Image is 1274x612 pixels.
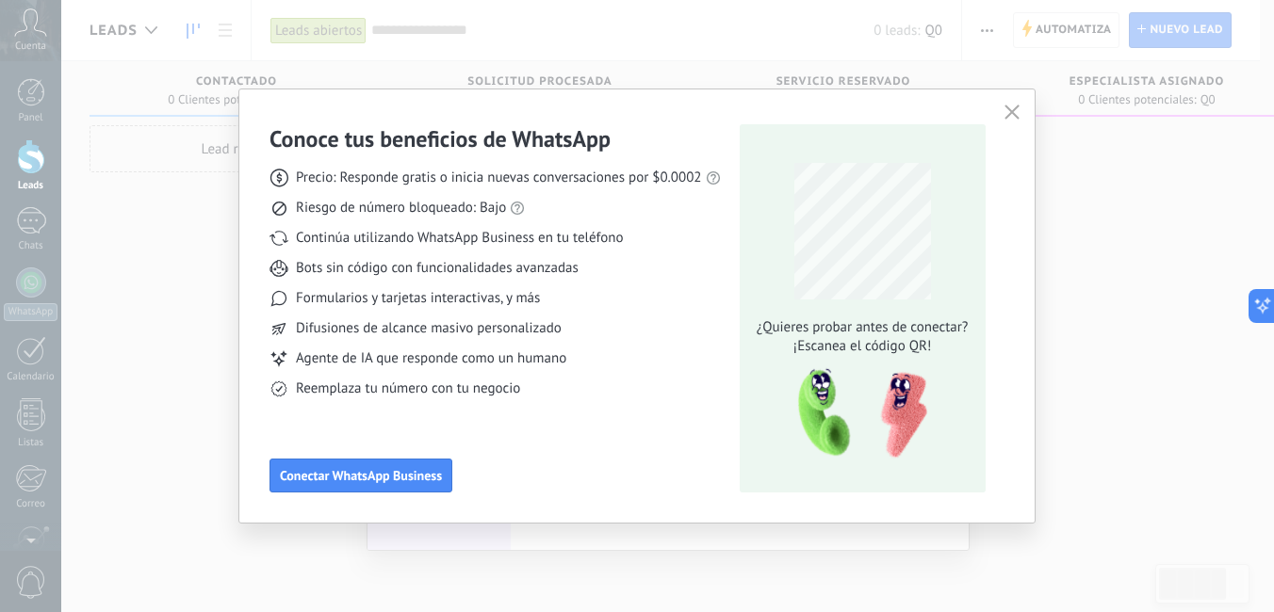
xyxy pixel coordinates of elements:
span: Formularios y tarjetas interactivas, y más [296,289,540,308]
span: Agente de IA que responde como un humano [296,349,566,368]
span: Difusiones de alcance masivo personalizado [296,319,562,338]
h3: Conoce tus beneficios de WhatsApp [269,124,611,153]
span: ¡Escanea el código QR! [751,337,973,356]
span: Bots sin código con funcionalidades avanzadas [296,259,579,278]
span: ¿Quieres probar antes de conectar? [751,318,973,337]
span: Precio: Responde gratis o inicia nuevas conversaciones por $0.0002 [296,169,702,187]
img: qr-pic-1x.png [782,363,931,464]
button: Conectar WhatsApp Business [269,459,452,492]
span: Riesgo de número bloqueado: Bajo [296,199,506,217]
span: Conectar WhatsApp Business [280,469,442,482]
span: Continúa utilizando WhatsApp Business en tu teléfono [296,229,623,248]
span: Reemplaza tu número con tu negocio [296,379,520,398]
